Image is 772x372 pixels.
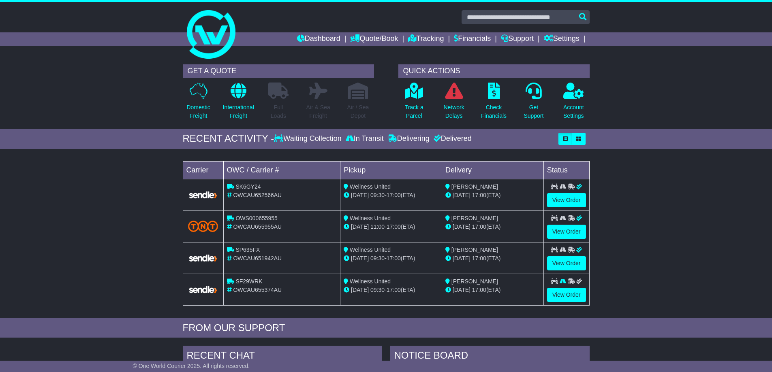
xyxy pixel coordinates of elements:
span: Wellness United [350,183,391,190]
span: 17:00 [472,192,486,198]
a: GetSupport [523,82,544,125]
a: Financials [454,32,491,46]
span: 17:00 [472,255,486,261]
span: [PERSON_NAME] [451,215,498,221]
div: (ETA) [445,223,540,231]
div: FROM OUR SUPPORT [183,322,590,334]
span: SK6GY24 [235,183,261,190]
div: RECENT CHAT [183,346,382,368]
img: GetCarrierServiceLogo [188,285,218,294]
div: NOTICE BOARD [390,346,590,368]
a: View Order [547,288,586,302]
span: OWCAU651942AU [233,255,282,261]
div: - (ETA) [344,223,438,231]
span: © One World Courier 2025. All rights reserved. [133,363,250,369]
span: OWCAU655374AU [233,287,282,293]
span: [DATE] [351,223,369,230]
span: [DATE] [351,192,369,198]
a: View Order [547,256,586,270]
td: Carrier [183,161,223,179]
div: Delivering [386,134,432,143]
div: In Transit [344,134,386,143]
a: CheckFinancials [481,82,507,125]
img: TNT_Domestic.png [188,221,218,232]
p: International Freight [223,103,254,120]
td: OWC / Carrier # [223,161,340,179]
span: 17:00 [472,287,486,293]
div: GET A QUOTE [183,64,374,78]
a: Settings [544,32,580,46]
p: Check Financials [481,103,507,120]
a: Support [501,32,534,46]
div: RECENT ACTIVITY - [183,133,274,145]
img: GetCarrierServiceLogo [188,254,218,262]
td: Delivery [442,161,543,179]
td: Pickup [340,161,442,179]
span: 17:00 [387,223,401,230]
p: Track a Parcel [405,103,423,120]
span: 11:00 [370,223,385,230]
span: SF29WRK [235,278,262,285]
a: Track aParcel [404,82,424,125]
a: View Order [547,193,586,207]
a: NetworkDelays [443,82,464,125]
span: [DATE] [351,287,369,293]
div: Delivered [432,134,472,143]
a: DomesticFreight [186,82,210,125]
span: OWCAU655955AU [233,223,282,230]
span: SP635FX [235,247,260,253]
div: QUICK ACTIONS [398,64,590,78]
span: 17:00 [387,255,401,261]
div: - (ETA) [344,191,438,200]
span: OWS000655955 [235,215,278,221]
a: Quote/Book [350,32,398,46]
div: - (ETA) [344,254,438,263]
div: (ETA) [445,191,540,200]
a: View Order [547,225,586,239]
span: [PERSON_NAME] [451,278,498,285]
p: Domestic Freight [186,103,210,120]
a: AccountSettings [563,82,584,125]
p: Get Support [524,103,543,120]
td: Status [543,161,589,179]
span: [PERSON_NAME] [451,247,498,253]
span: [DATE] [453,223,470,230]
span: Wellness United [350,215,391,221]
span: OWCAU652566AU [233,192,282,198]
a: InternationalFreight [222,82,254,125]
p: Account Settings [563,103,584,120]
p: Network Delays [443,103,464,120]
div: Waiting Collection [274,134,343,143]
a: Tracking [408,32,444,46]
span: [DATE] [453,255,470,261]
span: 17:00 [472,223,486,230]
span: [DATE] [351,255,369,261]
span: 17:00 [387,192,401,198]
span: 09:30 [370,192,385,198]
span: 09:30 [370,255,385,261]
span: Wellness United [350,278,391,285]
div: - (ETA) [344,286,438,294]
div: (ETA) [445,286,540,294]
span: 17:00 [387,287,401,293]
div: (ETA) [445,254,540,263]
span: [DATE] [453,287,470,293]
p: Air / Sea Depot [347,103,369,120]
a: Dashboard [297,32,340,46]
p: Full Loads [268,103,289,120]
span: [DATE] [453,192,470,198]
img: GetCarrierServiceLogo [188,191,218,199]
span: Wellness United [350,247,391,253]
span: [PERSON_NAME] [451,183,498,190]
p: Air & Sea Freight [306,103,330,120]
span: 09:30 [370,287,385,293]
